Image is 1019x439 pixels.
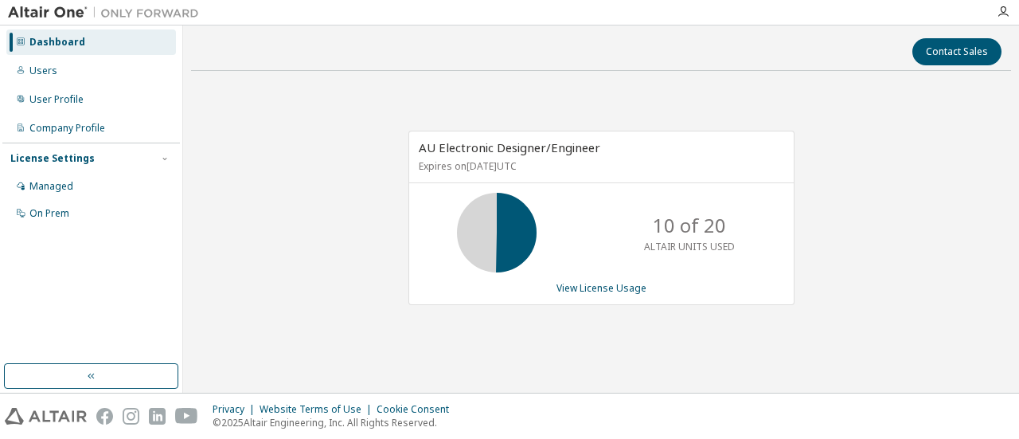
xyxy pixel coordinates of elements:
div: On Prem [29,207,69,220]
p: ALTAIR UNITS USED [644,240,735,253]
button: Contact Sales [912,38,1001,65]
div: Privacy [213,403,260,416]
div: Cookie Consent [377,403,459,416]
div: License Settings [10,152,95,165]
img: youtube.svg [175,408,198,425]
div: Managed [29,180,73,193]
div: Users [29,65,57,77]
img: instagram.svg [123,408,139,425]
div: User Profile [29,93,84,106]
img: Altair One [8,5,207,21]
img: facebook.svg [96,408,113,425]
p: 10 of 20 [653,212,726,239]
img: altair_logo.svg [5,408,87,425]
p: Expires on [DATE] UTC [419,159,780,173]
p: © 2025 Altair Engineering, Inc. All Rights Reserved. [213,416,459,429]
div: Company Profile [29,122,105,135]
div: Dashboard [29,36,85,49]
img: linkedin.svg [149,408,166,425]
a: View License Usage [556,281,646,295]
span: AU Electronic Designer/Engineer [419,139,600,155]
div: Website Terms of Use [260,403,377,416]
